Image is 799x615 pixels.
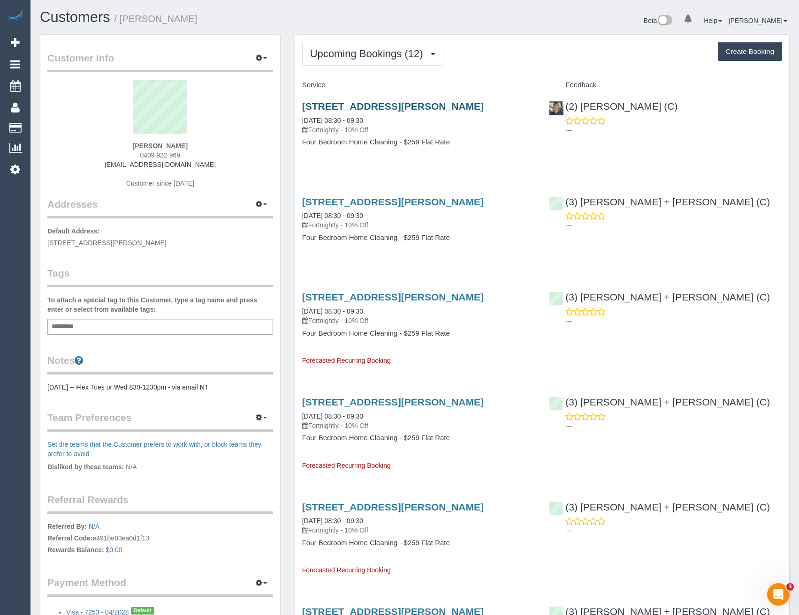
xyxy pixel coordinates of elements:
h4: Service [302,81,535,89]
p: Fortnightly - 10% Off [302,316,535,325]
span: [STREET_ADDRESS][PERSON_NAME] [47,239,167,247]
p: Fortnightly - 10% Off [302,421,535,430]
p: --- [565,526,782,535]
h4: Four Bedroom Home Cleaning - $259 Flat Rate [302,330,535,337]
a: (2) [PERSON_NAME] (C) [549,101,677,112]
a: [PERSON_NAME] [729,17,787,24]
span: Upcoming Bookings (12) [310,48,428,60]
h4: Four Bedroom Home Cleaning - $259 Flat Rate [302,434,535,442]
legend: Tags [47,266,273,287]
pre: [DATE] -- Flex Tues or Wed 830-1230pm - via email NT [47,382,273,392]
a: Help [704,17,722,24]
legend: Notes [47,353,273,375]
span: Forecasted Recurring Booking [302,462,391,469]
span: 0409 932 969 [140,151,181,159]
legend: Customer Info [47,51,273,72]
p: e491be03ea0d1f13 [47,522,273,557]
span: Forecasted Recurring Booking [302,357,391,364]
span: Forecasted Recurring Booking [302,566,391,574]
a: $0.00 [106,546,122,554]
a: [STREET_ADDRESS][PERSON_NAME] [302,196,484,207]
h4: Feedback [549,81,782,89]
a: [DATE] 08:30 - 09:30 [302,117,363,124]
a: [STREET_ADDRESS][PERSON_NAME] [302,502,484,512]
h4: Four Bedroom Home Cleaning - $259 Flat Rate [302,234,535,242]
a: (3) [PERSON_NAME] + [PERSON_NAME] (C) [549,502,770,512]
h4: Four Bedroom Home Cleaning - $259 Flat Rate [302,138,535,146]
span: Default [131,607,154,615]
span: 3 [786,583,794,591]
a: [DATE] 08:30 - 09:30 [302,212,363,219]
button: Create Booking [718,42,782,61]
iframe: Intercom live chat [767,583,790,606]
a: Customers [40,9,110,25]
label: Rewards Balance: [47,545,104,555]
a: [STREET_ADDRESS][PERSON_NAME] [302,292,484,302]
label: Referred By: [47,522,87,531]
a: [DATE] 08:30 - 09:30 [302,307,363,315]
a: (3) [PERSON_NAME] + [PERSON_NAME] (C) [549,196,770,207]
a: [DATE] 08:30 - 09:30 [302,517,363,525]
h4: Four Bedroom Home Cleaning - $259 Flat Rate [302,539,535,547]
strong: [PERSON_NAME] [133,142,188,150]
label: Referral Code: [47,533,92,543]
button: Upcoming Bookings (12) [302,42,443,66]
small: / [PERSON_NAME] [114,14,198,24]
label: Default Address: [47,226,100,236]
legend: Referral Rewards [47,493,273,514]
a: N/A [89,523,99,530]
img: New interface [657,15,672,27]
p: --- [565,316,782,326]
img: (2) Eray Mertturk (C) [549,101,563,115]
a: (3) [PERSON_NAME] + [PERSON_NAME] (C) [549,292,770,302]
span: Customer since [DATE] [126,180,194,187]
label: Disliked by these teams: [47,462,124,472]
a: Beta [644,17,673,24]
p: --- [565,421,782,431]
img: Automaid Logo [6,9,24,22]
a: [EMAIL_ADDRESS][DOMAIN_NAME] [105,161,216,168]
p: Fortnightly - 10% Off [302,525,535,535]
p: Fortnightly - 10% Off [302,125,535,135]
a: (3) [PERSON_NAME] + [PERSON_NAME] (C) [549,397,770,407]
a: [STREET_ADDRESS][PERSON_NAME] [302,397,484,407]
a: [DATE] 08:30 - 09:30 [302,412,363,420]
p: Fortnightly - 10% Off [302,220,535,230]
legend: Team Preferences [47,411,273,432]
p: --- [565,126,782,135]
a: [STREET_ADDRESS][PERSON_NAME] [302,101,484,112]
span: N/A [126,463,137,471]
a: Set the teams that the Customer prefers to work with, or block teams they prefer to avoid [47,441,261,457]
label: To attach a special tag to this Customer, type a tag name and press enter or select from availabl... [47,295,273,314]
legend: Payment Method [47,576,273,597]
p: --- [565,221,782,230]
